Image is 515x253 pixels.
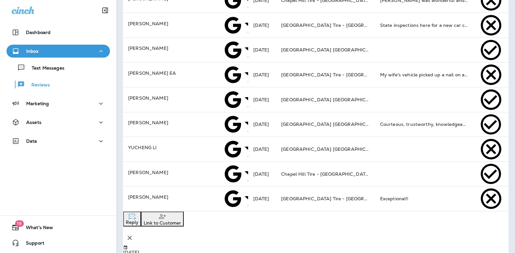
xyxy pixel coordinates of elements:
p: Text Messages [25,65,64,71]
span: 3 Stars [243,47,344,52]
span: [GEOGRAPHIC_DATA] [GEOGRAPHIC_DATA] [281,146,383,152]
button: Reply [123,212,141,226]
span: 1 Star [243,22,344,27]
p: Data [26,138,37,144]
button: Inbox [6,45,110,58]
p: Inbox [26,49,38,54]
span: 5 Stars [243,96,344,102]
p: [PERSON_NAME] [128,20,212,27]
span: [GEOGRAPHIC_DATA] [GEOGRAPHIC_DATA][PERSON_NAME] [281,97,423,103]
div: Click to view Customer Drawer [128,194,212,200]
span: [GEOGRAPHIC_DATA] Tire - [GEOGRAPHIC_DATA] [281,196,396,202]
span: What's New [19,225,53,233]
button: Support [6,236,110,249]
div: Courteous, trustworthy, knowledgeable and professional staff. Excellent car care in every sense o... [380,121,469,127]
button: Dashboard [6,26,110,39]
td: [DATE] [248,13,276,38]
button: Marketing [6,97,110,110]
p: [PERSON_NAME] EA [128,70,212,76]
div: My wife's vehicle picked up a nail on a particularly "bad" Monday. They got here in and out. Than... [380,71,469,78]
span: 1 Star [243,146,344,151]
button: Collapse Sidebar [96,4,114,17]
p: Reviews [25,82,50,88]
td: [DATE] [248,186,276,211]
div: Exceptional!! [380,195,469,202]
button: Link to Customer [141,212,184,226]
span: 19 [15,220,24,227]
span: 5 Stars [243,121,344,127]
td: [DATE] [248,38,276,62]
p: Assets [26,120,41,125]
span: [GEOGRAPHIC_DATA] [GEOGRAPHIC_DATA] [281,121,383,127]
td: [DATE] [248,137,276,162]
button: Assets [6,116,110,129]
td: [DATE] [248,161,276,186]
p: [PERSON_NAME] [128,169,212,176]
p: [PERSON_NAME] [128,194,212,200]
p: Dashboard [26,30,50,35]
span: Chapel Hill Tire - [GEOGRAPHIC_DATA] [281,171,370,177]
button: Data [6,135,110,148]
span: [GEOGRAPHIC_DATA] Tire - [GEOGRAPHIC_DATA] [281,22,396,28]
p: Marketing [26,101,49,106]
span: [GEOGRAPHIC_DATA] [GEOGRAPHIC_DATA] - [GEOGRAPHIC_DATA] [281,47,438,53]
span: 5 Stars [243,71,344,77]
button: Text Messages [6,61,110,74]
div: State inspections here for a new car costed me $750 last year and $740 this year. I don’t think I... [380,22,469,28]
span: [GEOGRAPHIC_DATA] Tire - [GEOGRAPHIC_DATA] [281,72,396,78]
td: [DATE] [248,87,276,112]
button: 19What's New [6,221,110,234]
td: [DATE] [248,62,276,87]
button: Reviews [6,78,110,91]
p: [PERSON_NAME] [128,45,212,51]
span: Support [19,240,44,248]
p: [PERSON_NAME] [128,95,212,101]
td: [DATE] [248,112,276,137]
span: 5 Stars [243,195,344,201]
p: YUCHENG LI [128,144,212,151]
p: [PERSON_NAME] [128,119,212,126]
span: 1 Star [243,170,344,176]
